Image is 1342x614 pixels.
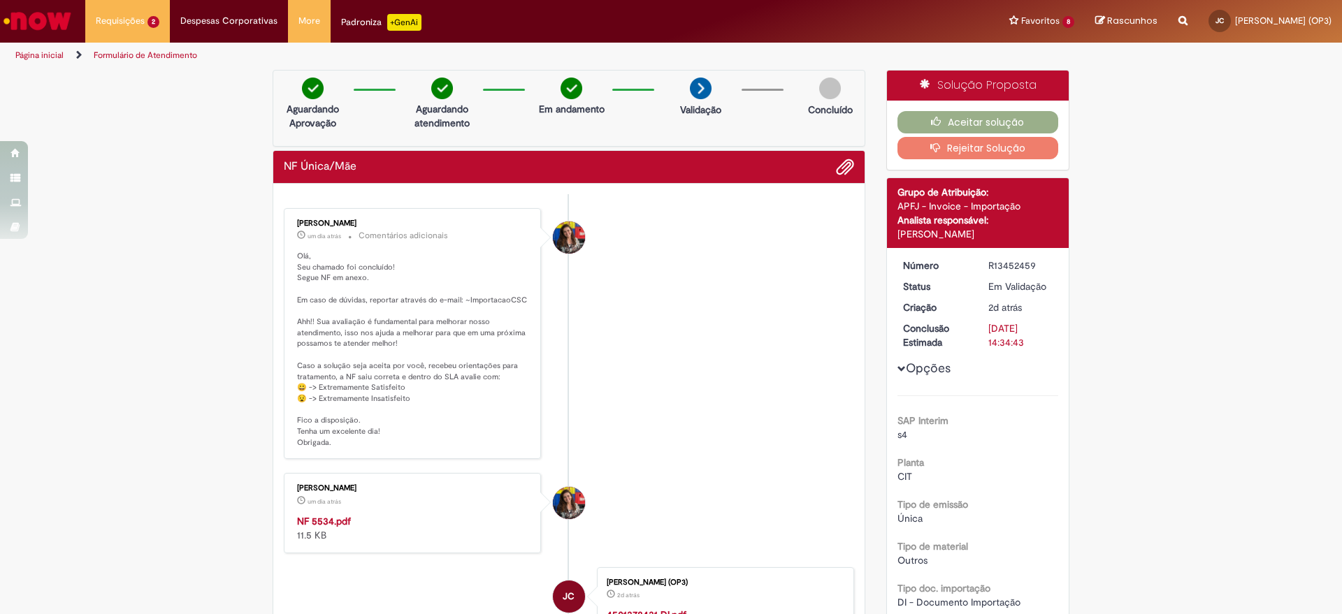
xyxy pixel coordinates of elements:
div: APFJ - Invoice - Importação [897,199,1059,213]
span: Requisições [96,14,145,28]
div: Padroniza [341,14,421,31]
div: [PERSON_NAME] (OP3) [607,578,839,587]
button: Aceitar solução [897,111,1059,133]
a: Rascunhos [1095,15,1157,28]
div: Grupo de Atribuição: [897,185,1059,199]
img: check-circle-green.png [561,78,582,99]
span: um dia atrás [308,232,341,240]
img: check-circle-green.png [302,78,324,99]
span: s4 [897,428,907,441]
h2: NF Única/Mãe Histórico de tíquete [284,161,356,173]
ul: Trilhas de página [10,43,884,68]
b: Tipo de material [897,540,968,553]
div: R13452459 [988,258,1053,272]
time: 27/08/2025 17:43:03 [308,232,341,240]
span: Favoritos [1021,14,1060,28]
span: 2 [147,16,159,28]
time: 27/08/2025 13:34:37 [617,591,640,599]
img: check-circle-green.png [431,78,453,99]
p: Em andamento [539,102,605,116]
div: Katia Cristina Pereira Da Silva [553,487,585,519]
time: 27/08/2025 13:34:40 [988,301,1022,314]
b: SAP Interim [897,414,948,427]
div: Katia Cristina Pereira Da Silva [553,221,585,254]
span: Outros [897,554,928,567]
time: 27/08/2025 17:42:29 [308,497,341,506]
dt: Conclusão Estimada [893,321,979,349]
div: [PERSON_NAME] [897,227,1059,241]
span: um dia atrás [308,497,341,506]
div: 27/08/2025 13:34:40 [988,300,1053,314]
p: Validação [680,103,721,117]
a: Formulário de Atendimento [94,50,197,61]
dt: Número [893,258,979,272]
div: [DATE] 14:34:43 [988,321,1053,349]
span: 8 [1062,16,1074,28]
div: 11.5 KB [297,514,530,542]
p: Concluído [808,103,853,117]
span: Única [897,512,923,525]
img: img-circle-grey.png [819,78,841,99]
a: Página inicial [15,50,64,61]
img: arrow-next.png [690,78,712,99]
span: DI - Documento Importação [897,596,1020,608]
p: Aguardando atendimento [408,102,476,130]
div: Analista responsável: [897,213,1059,227]
span: 2d atrás [617,591,640,599]
div: Solução Proposta [887,71,1069,101]
span: [PERSON_NAME] (OP3) [1235,15,1332,27]
a: NF 5534.pdf [297,515,351,527]
img: ServiceNow [1,7,73,35]
b: Planta [897,456,924,469]
span: CIT [897,470,912,483]
span: JC [563,580,575,613]
p: Aguardando Aprovação [279,102,347,130]
b: Tipo doc. importação [897,582,990,594]
div: Em Validação [988,279,1053,293]
span: Rascunhos [1107,14,1157,27]
button: Rejeitar Solução [897,137,1059,159]
small: Comentários adicionais [359,230,448,242]
span: Despesas Corporativas [180,14,277,28]
div: [PERSON_NAME] [297,484,530,492]
dt: Status [893,279,979,293]
div: Juliana Mara Benetti Ciampi (OP3) [553,580,585,613]
b: Tipo de emissão [897,498,968,511]
p: +GenAi [387,14,421,31]
button: Adicionar anexos [836,158,854,176]
span: 2d atrás [988,301,1022,314]
div: [PERSON_NAME] [297,219,530,228]
span: JC [1215,16,1224,25]
dt: Criação [893,300,979,314]
p: Olá, Seu chamado foi concluído! Segue NF em anexo. Em caso de dúvidas, reportar através do e-mail... [297,251,530,448]
span: More [298,14,320,28]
